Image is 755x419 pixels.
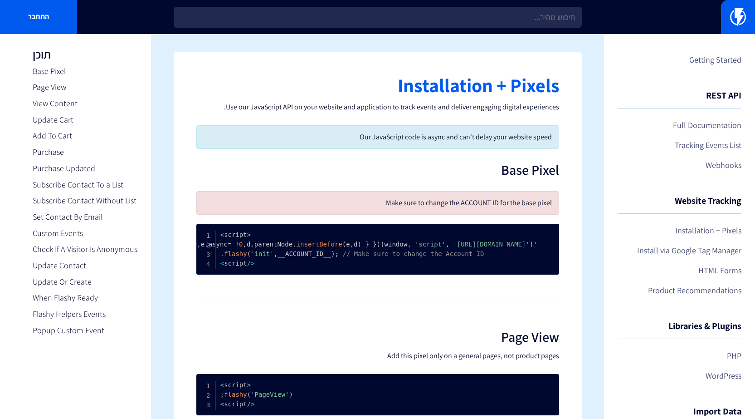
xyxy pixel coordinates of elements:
[618,158,741,173] a: Webhooks
[618,223,741,238] a: Installation + Pixels
[292,241,296,248] span: .
[251,391,289,398] span: 'PageView'
[247,400,251,408] span: /
[618,321,741,339] h4: Libraries & Plugins
[250,241,254,248] span: .
[33,163,137,174] a: Purchase Updated
[289,391,292,398] span: )
[196,351,559,360] p: Add this pixel only on a general pages, not product pages
[174,7,582,28] input: חיפוש מהיר...
[618,243,741,258] a: Install via Google Tag Manager
[618,263,741,278] a: HTML Forms
[453,241,530,248] span: '[URL][DOMAIN_NAME]'
[618,368,741,384] a: WordPress
[247,260,251,267] span: /
[251,260,254,267] span: <
[274,250,278,257] span: ,
[224,391,247,398] span: flashy
[358,241,361,248] span: )
[196,330,559,345] h2: Page View
[377,241,380,248] span: )
[243,241,247,248] span: ,
[33,114,137,126] a: Update Cart
[196,103,559,112] p: Use our JavaScript API on your website and application to track events and deliver engaging digit...
[33,292,137,304] a: When Flashy Ready
[247,250,251,257] span: (
[33,308,137,320] a: Flashy Helpers Events
[33,146,137,158] a: Purchase
[224,250,247,257] span: flashy
[33,227,137,239] a: Custom Events
[220,391,224,398] span: ;
[33,276,137,288] a: Update Or Create
[380,241,384,248] span: (
[239,241,243,248] span: 0
[251,400,254,408] span: <
[373,241,376,248] span: }
[407,241,411,248] span: ,
[445,241,449,248] span: ,
[530,241,533,248] span: )
[205,241,208,248] span: .
[618,348,741,364] a: PHP
[335,250,339,257] span: ;
[220,260,224,267] span: >
[618,118,741,133] a: Full Documentation
[228,241,231,248] span: =
[618,138,741,153] a: Tracking Events List
[220,231,224,238] span: >
[247,381,251,389] span: <
[33,243,137,255] a: Check If A Visitor Is Anonymous
[247,391,251,398] span: (
[33,179,137,191] a: Subscribe Contact To a List
[251,250,274,257] span: 'init'
[196,163,559,177] h2: Base Pixel
[33,325,137,336] a: Popup Custom Event
[415,241,445,248] span: 'script'
[197,241,200,248] span: ,
[33,48,137,61] h3: תוכן
[33,211,137,223] a: Set Contact By Email
[204,133,552,142] p: Our JavaScript code is async and can't delay your website speed
[618,90,741,108] h4: REST API
[618,196,741,214] h4: Website Tracking
[33,98,137,109] a: View Content
[350,241,354,248] span: ,
[247,231,251,238] span: <
[33,65,137,77] a: Base Pixel
[204,198,552,207] p: Make sure to change the ACCOUNT ID for the base pixel
[220,400,224,408] span: >
[33,195,137,207] a: Subscribe Contact Without List
[196,75,559,96] h1: Installation + Pixels
[33,260,137,271] a: Update Contact
[220,250,484,257] span: // Make sure to change the Account ID.
[220,381,224,389] span: >
[33,81,137,93] a: Page View
[235,241,239,248] span: !
[365,241,369,248] span: }
[618,52,741,68] a: Getting Started
[618,283,741,298] a: Product Recommendations
[342,241,346,248] span: (
[297,241,342,248] span: insertBefore
[33,130,137,142] a: Add To Cart
[220,381,308,408] code: script script
[331,250,335,257] span: )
